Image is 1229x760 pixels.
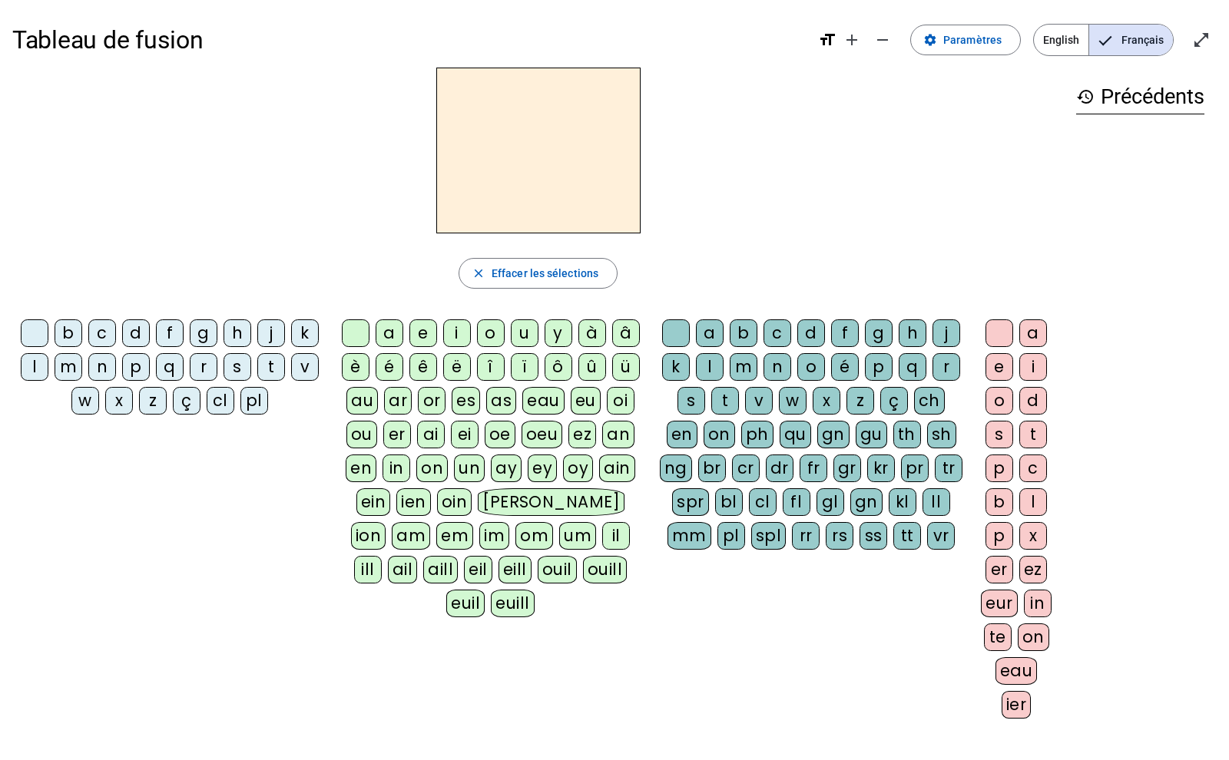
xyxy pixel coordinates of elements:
div: i [1019,353,1047,381]
div: ei [451,421,479,448]
div: ez [568,421,596,448]
div: l [1019,488,1047,516]
span: English [1034,25,1088,55]
div: an [602,421,634,448]
div: pr [901,454,929,482]
div: ô [545,353,572,381]
div: ll [923,488,950,516]
div: g [865,319,893,347]
div: ay [491,454,522,482]
div: u [511,319,538,347]
div: es [452,387,480,415]
div: mm [668,522,711,550]
div: ï [511,353,538,381]
div: d [1019,387,1047,415]
div: vr [927,522,955,550]
div: ein [356,488,391,516]
div: oi [607,387,634,415]
div: w [71,387,99,415]
div: eil [464,556,492,583]
div: m [55,353,82,381]
div: â [612,319,640,347]
div: c [1019,454,1047,482]
div: w [779,387,807,415]
div: é [831,353,859,381]
div: ë [443,353,471,381]
div: é [376,353,403,381]
div: gr [833,454,861,482]
div: en [667,421,697,448]
div: ion [351,522,386,550]
div: il [602,522,630,550]
div: fl [783,488,810,516]
div: x [105,387,133,415]
div: [PERSON_NAME] [478,488,624,516]
div: a [696,319,724,347]
div: i [443,319,471,347]
div: tr [935,454,962,482]
div: l [21,353,48,381]
mat-icon: settings [923,33,937,47]
div: te [984,623,1012,651]
div: um [559,522,596,550]
h1: Tableau de fusion [12,15,806,64]
div: è [342,353,369,381]
div: as [486,387,516,415]
button: Entrer en plein écran [1186,25,1217,55]
div: m [730,353,757,381]
div: a [376,319,403,347]
div: û [578,353,606,381]
div: b [730,319,757,347]
div: in [383,454,410,482]
div: on [416,454,448,482]
div: spr [672,488,709,516]
div: ouil [538,556,577,583]
div: pl [240,387,268,415]
div: qu [780,421,811,448]
mat-icon: close [472,266,485,280]
div: j [933,319,960,347]
div: s [677,387,705,415]
div: r [933,353,960,381]
div: f [156,319,184,347]
div: t [257,353,285,381]
div: am [392,522,430,550]
div: p [986,522,1013,550]
div: ai [417,421,445,448]
div: î [477,353,505,381]
div: er [383,421,411,448]
div: ain [599,454,635,482]
div: r [190,353,217,381]
div: b [55,319,82,347]
div: l [696,353,724,381]
div: e [986,353,1013,381]
div: s [986,421,1013,448]
div: h [899,319,926,347]
div: z [139,387,167,415]
div: k [291,319,319,347]
button: Paramètres [910,25,1021,55]
div: c [88,319,116,347]
div: rr [792,522,820,550]
div: cl [749,488,777,516]
div: sh [927,421,956,448]
div: ez [1019,556,1047,583]
mat-icon: remove [873,31,892,49]
div: ien [396,488,431,516]
div: h [224,319,251,347]
div: k [662,353,690,381]
div: s [224,353,251,381]
button: Diminuer la taille de la police [867,25,898,55]
div: rs [826,522,853,550]
div: eu [571,387,601,415]
span: Paramètres [943,31,1002,49]
div: b [986,488,1013,516]
div: br [698,454,726,482]
div: oeu [522,421,563,448]
div: p [122,353,150,381]
div: n [88,353,116,381]
div: gn [850,488,883,516]
div: ç [880,387,908,415]
h3: Précédents [1076,80,1204,114]
div: o [986,387,1013,415]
